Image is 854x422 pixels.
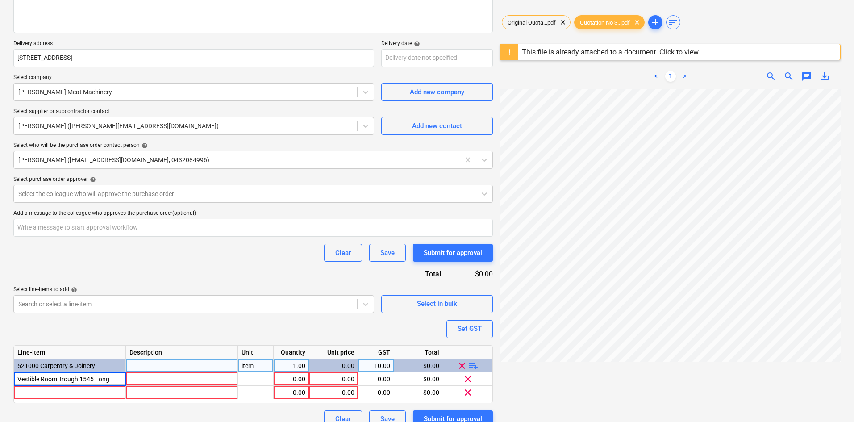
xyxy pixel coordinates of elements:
div: Line-item [14,346,126,359]
div: GST [358,346,394,359]
div: Select in bulk [417,298,457,309]
span: 521000 Carpentry & Joinery [17,362,95,369]
a: Next page [679,71,690,82]
span: save_alt [819,71,830,82]
a: Previous page [651,71,662,82]
div: $0.00 [394,372,443,386]
button: Add new contact [381,117,493,135]
span: clear [632,17,642,28]
div: Select purchase order approver [13,176,493,183]
div: Add new contact [412,120,462,132]
span: help [88,176,96,183]
div: Quantity [274,346,309,359]
span: Original Quota...pdf [502,19,561,26]
a: Page 1 is your current page [665,71,676,82]
div: $0.00 [394,359,443,372]
span: chat [801,71,812,82]
button: Clear [324,244,362,262]
div: 0.00 [313,386,354,399]
div: Unit price [309,346,358,359]
span: playlist_add [468,360,479,371]
div: Select who will be the purchase order contact person [13,142,493,149]
span: help [412,41,420,47]
div: 1.00 [277,359,305,372]
div: $0.00 [394,386,443,399]
div: 10.00 [362,359,390,372]
p: Select company [13,74,374,83]
div: Unit [238,346,274,359]
button: Submit for approval [413,244,493,262]
span: clear [462,373,473,384]
input: Write a message to start approval workflow [13,219,493,237]
span: zoom_in [766,71,776,82]
span: clear [462,387,473,397]
div: Add new company [410,86,464,98]
div: $0.00 [455,269,493,279]
p: Delivery address [13,40,374,49]
span: Quotation No 3...pdf [575,19,635,26]
div: Submit for approval [424,247,482,259]
div: Delivery date [381,40,493,47]
div: Original Quota...pdf [502,15,571,29]
button: Save [369,244,406,262]
span: help [140,142,148,149]
span: add [650,17,661,28]
p: Select supplier or subcontractor contact [13,108,374,117]
div: 0.00 [277,386,305,399]
button: Add new company [381,83,493,101]
button: Select in bulk [381,295,493,313]
div: Total [377,269,455,279]
div: Select line-items to add [13,286,374,293]
div: Quotation No 3...pdf [574,15,645,29]
div: 0.00 [277,372,305,386]
span: help [69,287,77,293]
div: Add a message to the colleague who approves the purchase order (optional) [13,210,493,217]
div: 0.00 [313,359,354,372]
div: This file is already attached to a document. Click to view. [522,48,700,56]
input: Delivery date not specified [381,49,493,67]
div: Save [380,247,395,259]
button: Set GST [446,320,493,338]
iframe: Chat Widget [809,379,854,422]
span: zoom_out [783,71,794,82]
div: 0.00 [313,372,354,386]
span: clear [558,17,568,28]
div: Set GST [458,323,482,334]
div: 0.00 [362,386,390,399]
span: clear [457,360,467,371]
span: sort [668,17,679,28]
div: Total [394,346,443,359]
div: 0.00 [362,372,390,386]
div: item [238,359,274,372]
div: Description [126,346,238,359]
input: Delivery address [13,49,374,67]
div: Clear [335,247,351,259]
